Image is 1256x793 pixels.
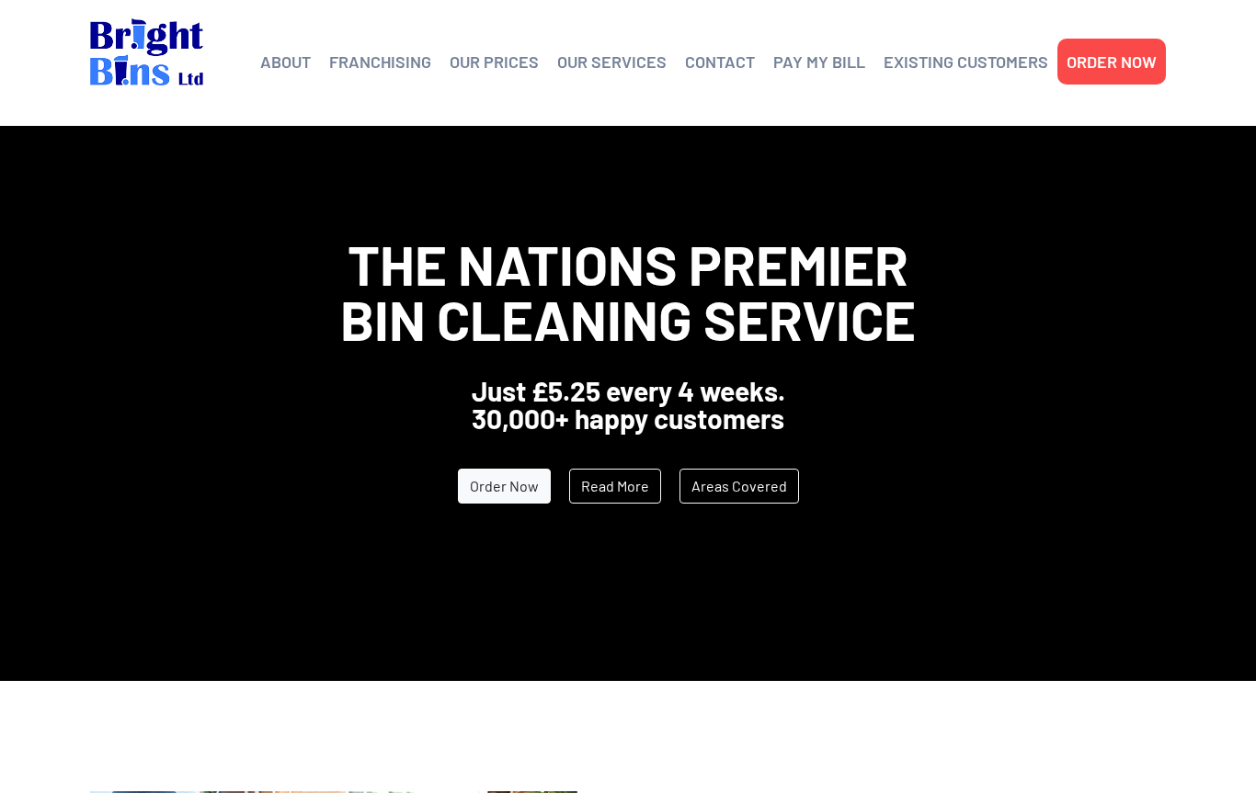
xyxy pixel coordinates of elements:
a: OUR SERVICES [557,48,667,75]
a: Read More [569,469,661,504]
a: ORDER NOW [1067,48,1157,75]
a: ABOUT [260,48,311,75]
a: OUR PRICES [450,48,539,75]
a: FRANCHISING [329,48,431,75]
a: PAY MY BILL [773,48,865,75]
a: EXISTING CUSTOMERS [884,48,1048,75]
span: The Nations Premier Bin Cleaning Service [340,231,916,352]
a: Order Now [458,469,551,504]
a: Areas Covered [679,469,799,504]
a: CONTACT [685,48,755,75]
